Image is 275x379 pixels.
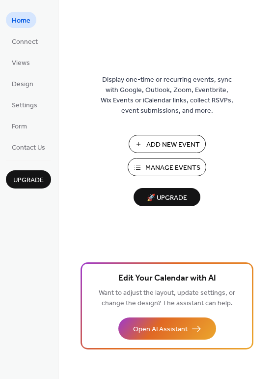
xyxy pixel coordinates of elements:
[146,140,200,150] span: Add New Event
[134,188,200,206] button: 🚀 Upgrade
[99,286,235,310] span: Want to adjust the layout, update settings, or change the design? The assistant can help.
[6,118,33,134] a: Form
[6,54,36,70] a: Views
[12,79,33,90] span: Design
[145,163,200,173] span: Manage Events
[101,75,233,116] span: Display one-time or recurring events, sync with Google, Outlook, Zoom, Eventbrite, Wix Events or ...
[6,33,44,49] a: Connect
[118,272,216,285] span: Edit Your Calendar with AI
[12,16,30,26] span: Home
[12,37,38,47] span: Connect
[6,96,43,113] a: Settings
[129,135,206,153] button: Add New Event
[133,324,188,335] span: Open AI Assistant
[6,75,39,92] a: Design
[6,12,36,28] a: Home
[12,143,45,153] span: Contact Us
[12,58,30,68] span: Views
[118,317,216,340] button: Open AI Assistant
[13,175,44,186] span: Upgrade
[139,191,194,205] span: 🚀 Upgrade
[12,122,27,132] span: Form
[6,139,51,155] a: Contact Us
[128,158,206,176] button: Manage Events
[6,170,51,189] button: Upgrade
[12,100,37,111] span: Settings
